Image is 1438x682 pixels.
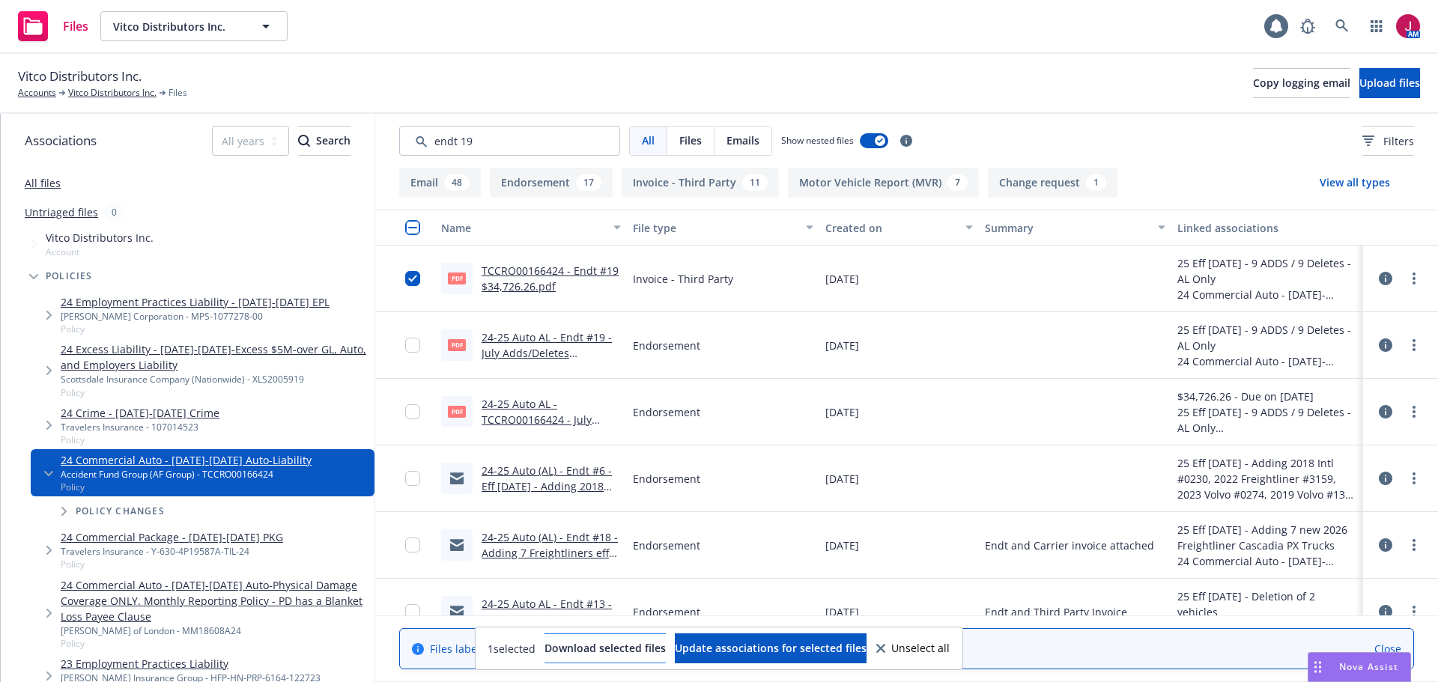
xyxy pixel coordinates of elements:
[825,271,859,287] span: [DATE]
[1177,522,1357,553] div: 25 Eff [DATE] - Adding 7 new 2026 Freightliner Cascadia PX Trucks
[1086,174,1106,191] div: 1
[1396,14,1420,38] img: photo
[1177,287,1357,302] div: 24 Commercial Auto - [DATE]-[DATE] Auto-Liability
[1308,653,1327,681] div: Drag to move
[1405,469,1423,487] a: more
[1405,536,1423,554] a: more
[482,264,619,293] a: TCCRO00166424 - Endt #19 $34,726.26.pdf
[1177,588,1357,620] div: 25 Eff [DATE] - Deletion of 2 vehicles
[985,538,1154,553] span: Endt and Carrier invoice attached
[169,86,187,100] span: Files
[988,168,1117,198] button: Change request
[633,471,700,487] span: Endorsement
[61,481,312,493] span: Policy
[482,597,612,642] a: 24-25 Auto AL - Endt #13 - Deleting 2021 Freightliner #8277 - Eff [DATE]
[61,294,330,310] a: 24 Employment Practices Liability - [DATE]-[DATE] EPL
[405,271,420,286] input: Toggle Row Selected
[979,210,1171,246] button: Summary
[1177,220,1357,236] div: Linked associations
[448,406,466,417] span: pdf
[1177,404,1357,436] div: 25 Eff [DATE] - 9 ADDS / 9 Deletes - AL Only
[1177,322,1357,353] div: 25 Eff [DATE] - 9 ADDS / 9 Deletes - AL Only
[104,204,124,221] div: 0
[891,643,950,654] span: Unselect all
[435,210,627,246] button: Name
[61,433,219,446] span: Policy
[61,624,368,637] div: [PERSON_NAME] of London - MM18608A24
[825,220,957,236] div: Created on
[298,127,351,155] div: Search
[405,471,420,486] input: Toggle Row Selected
[61,577,368,624] a: 24 Commercial Auto - [DATE]-[DATE] Auto-Physical Damage Coverage ONLY. Monthly Reporting Policy -...
[61,421,219,433] div: Travelers Insurance - 107014523
[46,246,154,258] span: Account
[405,604,420,619] input: Toggle Row Selected
[1359,68,1420,98] button: Upload files
[633,538,700,553] span: Endorsement
[675,641,867,655] span: Update associations for selected files
[825,604,859,620] span: [DATE]
[1177,389,1357,404] div: $34,726.26 - Due on [DATE]
[1327,11,1357,41] a: Search
[448,339,466,350] span: pdf
[76,507,165,516] span: Policy changes
[1362,11,1392,41] a: Switch app
[482,530,618,576] a: 24-25 Auto (AL) - Endt #18 - Adding 7 Freightliners eff [DATE].msg
[825,338,859,353] span: [DATE]
[61,545,283,558] div: Travelers Insurance - Y-630-4P19587A-TIL-24
[1362,133,1414,149] span: Filters
[61,386,368,399] span: Policy
[61,310,330,323] div: [PERSON_NAME] Corporation - MPS-1077278-00
[1293,11,1323,41] a: Report a Bug
[405,338,420,353] input: Toggle Row Selected
[430,641,744,657] span: Files labeled as "Auto ID card" are hidden.
[1374,641,1401,657] a: Close
[405,538,420,552] input: Toggle Row Selected
[1383,133,1414,149] span: Filters
[825,538,859,553] span: [DATE]
[61,341,368,373] a: 24 Excess Liability - [DATE]-[DATE]-Excess $5M-over GL, Auto, and Employers Liability
[113,19,243,34] span: Vitco Distributors Inc.
[298,126,351,156] button: SearchSearch
[1362,126,1414,156] button: Filters
[405,220,420,235] input: Select all
[947,174,968,191] div: 7
[399,168,481,198] button: Email
[1177,553,1357,569] div: 24 Commercial Auto - [DATE]-[DATE] Auto-Liability
[781,134,854,147] span: Show nested files
[819,210,980,246] button: Created on
[61,405,219,421] a: 24 Crime - [DATE]-[DATE] Crime
[742,174,768,191] div: 11
[68,86,157,100] a: Vitco Distributors Inc.
[633,271,733,287] span: Invoice - Third Party
[1177,353,1357,369] div: 24 Commercial Auto - [DATE]-[DATE] Auto-Liability
[1253,68,1350,98] button: Copy logging email
[61,373,368,386] div: Scottsdale Insurance Company (Nationwide) - XLS2005919
[482,330,612,376] a: 24-25 Auto AL - Endt #19 - July Adds/Deletes $34.726.26.pdf
[985,220,1148,236] div: Summary
[825,404,859,420] span: [DATE]
[482,463,612,556] a: 24-25 Auto (AL) - Endt #6 - Eff [DATE] - Adding 2018 Intl #0230, 2022 Freightliner #3159, 2023 Vo...
[633,404,700,420] span: Endorsement
[488,641,536,657] span: 1 selected
[1339,660,1398,673] span: Nova Assist
[1171,210,1363,246] button: Linked associations
[633,338,700,353] span: Endorsement
[46,272,93,281] span: Policies
[61,452,312,468] a: 24 Commercial Auto - [DATE]-[DATE] Auto-Liability
[490,168,613,198] button: Endorsement
[876,633,950,663] button: Unselect all
[825,471,859,487] span: [DATE]
[61,637,368,650] span: Policy
[675,633,867,663] button: Update associations for selected files
[1405,270,1423,287] a: more
[63,20,88,32] span: Files
[622,168,779,198] button: Invoice - Third Party
[298,135,310,147] svg: Search
[61,529,283,545] a: 24 Commercial Package - [DATE]-[DATE] PKG
[627,210,819,246] button: File type
[679,133,702,148] span: Files
[788,168,979,198] button: Motor Vehicle Report (MVR)
[633,604,700,620] span: Endorsement
[1405,336,1423,354] a: more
